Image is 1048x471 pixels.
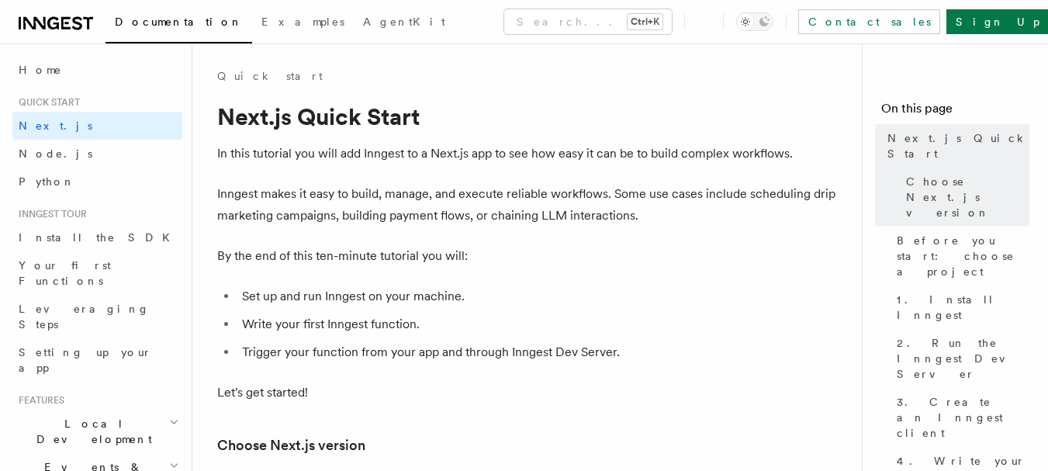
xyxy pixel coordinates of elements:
span: Your first Functions [19,259,111,287]
li: Write your first Inngest function. [237,313,838,335]
span: Leveraging Steps [19,303,150,331]
h4: On this page [881,99,1029,124]
a: Your first Functions [12,251,182,295]
span: 2. Run the Inngest Dev Server [897,335,1029,382]
a: Before you start: choose a project [891,227,1029,286]
span: Documentation [115,16,243,28]
li: Trigger your function from your app and through Inngest Dev Server. [237,341,838,363]
button: Search...Ctrl+K [504,9,672,34]
a: AgentKit [354,5,455,42]
a: Quick start [217,68,323,84]
span: Local Development [12,416,169,447]
a: Leveraging Steps [12,295,182,338]
button: Local Development [12,410,182,453]
a: Node.js [12,140,182,168]
a: 1. Install Inngest [891,286,1029,329]
span: Quick start [12,96,80,109]
span: Inngest tour [12,208,87,220]
span: AgentKit [363,16,445,28]
span: Next.js [19,119,92,132]
span: Python [19,175,75,188]
button: Toggle dark mode [736,12,773,31]
a: Next.js [12,112,182,140]
a: Next.js Quick Start [881,124,1029,168]
a: Contact sales [798,9,940,34]
kbd: Ctrl+K [628,14,662,29]
p: Inngest makes it easy to build, manage, and execute reliable workflows. Some use cases include sc... [217,183,838,227]
span: Next.js Quick Start [887,130,1029,161]
a: Install the SDK [12,223,182,251]
a: Choose Next.js version [900,168,1029,227]
span: Choose Next.js version [906,174,1029,220]
span: Home [19,62,62,78]
a: Home [12,56,182,84]
span: Node.js [19,147,92,160]
span: 1. Install Inngest [897,292,1029,323]
p: Let's get started! [217,382,838,403]
a: Examples [252,5,354,42]
span: Before you start: choose a project [897,233,1029,279]
a: Python [12,168,182,196]
h1: Next.js Quick Start [217,102,838,130]
a: Choose Next.js version [217,435,365,456]
a: Setting up your app [12,338,182,382]
span: Install the SDK [19,231,179,244]
li: Set up and run Inngest on your machine. [237,286,838,307]
a: Documentation [105,5,252,43]
span: 3. Create an Inngest client [897,394,1029,441]
span: Examples [261,16,344,28]
p: By the end of this ten-minute tutorial you will: [217,245,838,267]
a: 2. Run the Inngest Dev Server [891,329,1029,388]
span: Features [12,394,64,407]
p: In this tutorial you will add Inngest to a Next.js app to see how easy it can be to build complex... [217,143,838,165]
span: Setting up your app [19,346,152,374]
a: 3. Create an Inngest client [891,388,1029,447]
